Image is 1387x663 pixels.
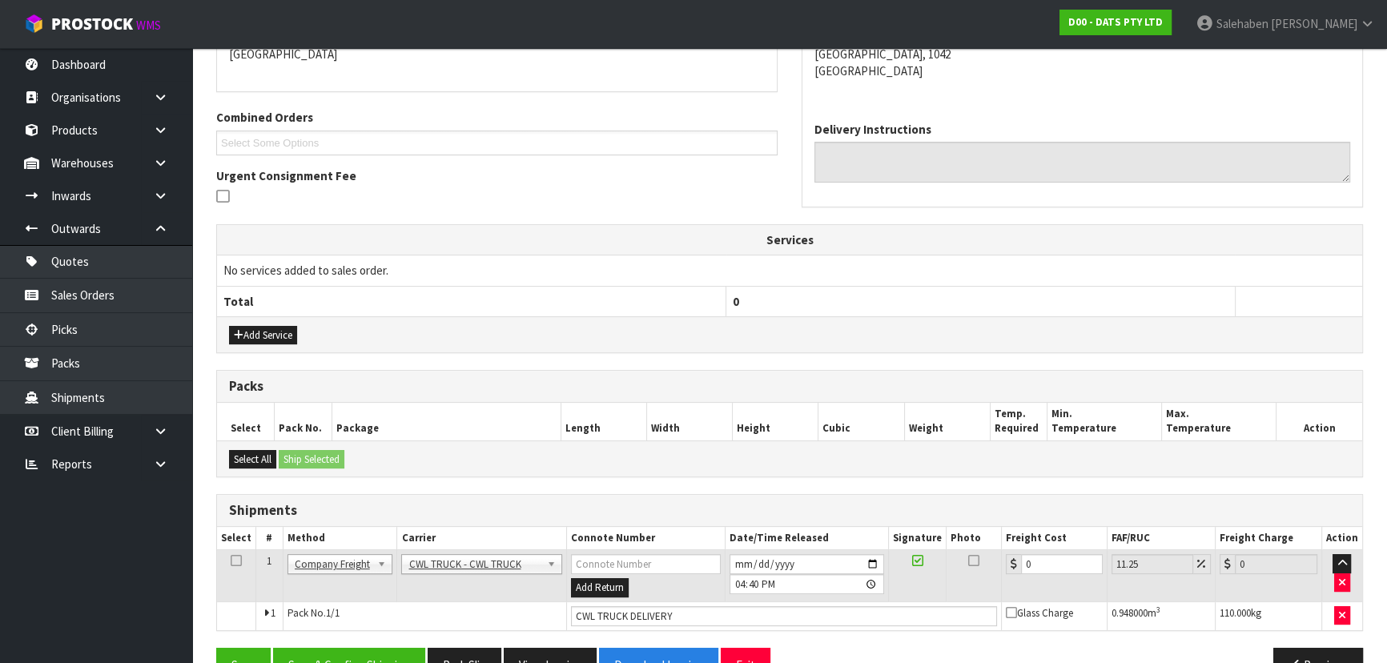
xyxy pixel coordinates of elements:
[229,450,276,469] button: Select All
[1108,601,1215,630] td: m
[397,527,566,550] th: Carrier
[217,225,1362,255] th: Services
[136,18,161,33] small: WMS
[1068,15,1163,29] strong: D00 - DATS PTY LTD
[216,109,313,126] label: Combined Orders
[904,403,990,440] th: Weight
[1216,16,1268,31] span: Salehaben
[217,255,1362,286] td: No services added to sales order.
[1021,554,1103,574] input: Freight Cost
[818,403,904,440] th: Cubic
[733,294,739,309] span: 0
[217,286,726,316] th: Total
[229,503,1350,518] h3: Shipments
[229,379,1350,394] h3: Packs
[814,121,931,138] label: Delivery Instructions
[566,527,726,550] th: Connote Number
[726,527,889,550] th: Date/Time Released
[1215,527,1321,550] th: Freight Charge
[1220,606,1251,620] span: 110.000
[332,403,561,440] th: Package
[571,578,629,597] button: Add Return
[279,450,344,469] button: Ship Selected
[1215,601,1321,630] td: kg
[229,326,297,345] button: Add Service
[1271,16,1357,31] span: [PERSON_NAME]
[1162,403,1276,440] th: Max. Temperature
[256,527,283,550] th: #
[1001,527,1107,550] th: Freight Cost
[267,554,271,568] span: 1
[1235,554,1317,574] input: Freight Charge
[571,606,997,626] input: Connote Number
[283,527,397,550] th: Method
[889,527,947,550] th: Signature
[275,403,332,440] th: Pack No.
[1006,606,1073,620] span: Glass Charge
[217,403,275,440] th: Select
[1156,605,1160,615] sup: 3
[217,527,256,550] th: Select
[216,167,356,184] label: Urgent Consignment Fee
[326,606,340,620] span: 1/1
[1276,403,1362,440] th: Action
[1059,10,1172,35] a: D00 - DATS PTY LTD
[1112,554,1192,574] input: Freight Adjustment
[646,403,732,440] th: Width
[24,14,44,34] img: cube-alt.png
[733,403,818,440] th: Height
[1321,527,1362,550] th: Action
[990,403,1047,440] th: Temp. Required
[283,601,566,630] td: Pack No.
[947,527,1002,550] th: Photo
[408,555,540,574] span: CWL TRUCK - CWL TRUCK
[561,403,646,440] th: Length
[1108,527,1215,550] th: FAF/RUC
[1112,606,1148,620] span: 0.948000
[51,14,133,34] span: ProStock
[1047,403,1162,440] th: Min. Temperature
[271,606,275,620] span: 1
[295,555,372,574] span: Company Freight
[571,554,722,574] input: Connote Number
